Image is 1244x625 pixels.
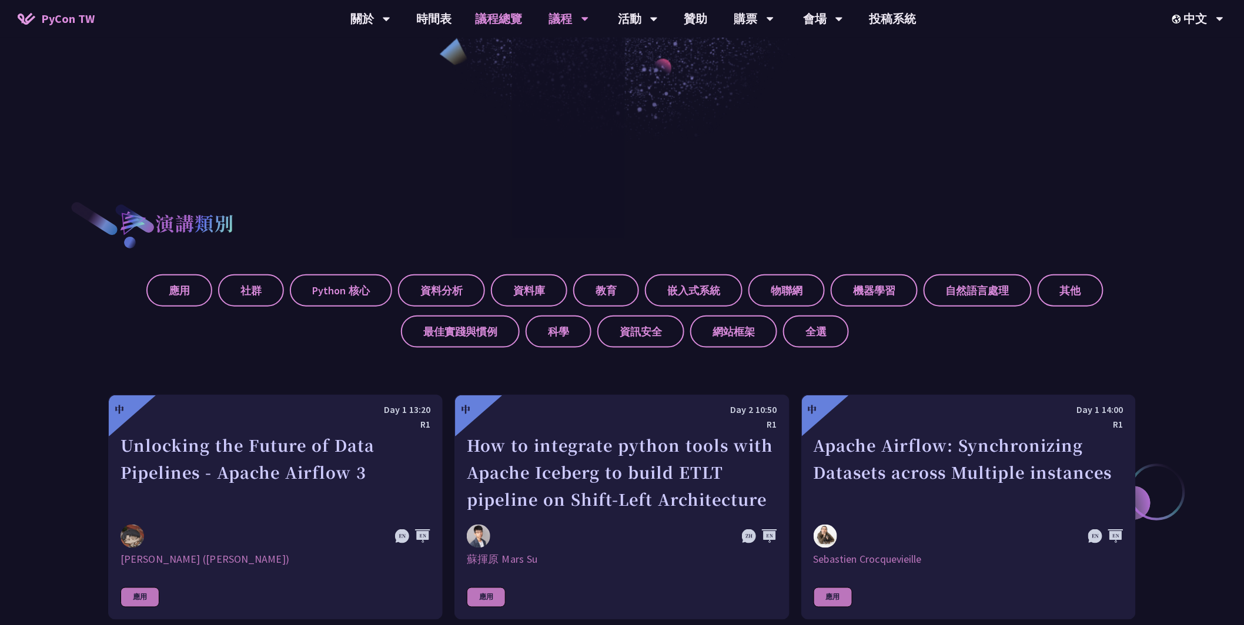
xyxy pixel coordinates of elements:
div: How to integrate python tools with Apache Iceberg to build ETLT pipeline on Shift-Left Architecture [467,432,777,513]
label: 自然語言處理 [924,274,1032,307]
label: 教育 [573,274,639,307]
div: 應用 [467,587,506,607]
a: 中 Day 1 13:20 R1 Unlocking the Future of Data Pipelines - Apache Airflow 3 李唯 (Wei Lee) [PERSON_N... [108,395,443,620]
label: 社群 [218,274,284,307]
img: 蘇揮原 Mars Su [467,525,490,548]
img: heading-bullet [108,200,155,245]
div: Apache Airflow: Synchronizing Datasets across Multiple instances [814,432,1123,513]
label: 機器學習 [831,274,918,307]
label: 網站框架 [690,315,777,348]
div: 中 [115,402,124,416]
div: Day 1 13:20 [121,402,430,417]
div: Sebastien Crocquevieille [814,552,1123,566]
label: 科學 [526,315,591,348]
a: 中 Day 1 14:00 R1 Apache Airflow: Synchronizing Datasets across Multiple instances Sebastien Crocq... [801,395,1136,620]
div: 蘇揮原 Mars Su [467,552,777,566]
label: 最佳實踐與慣例 [401,315,520,348]
label: 全選 [783,315,849,348]
label: 資訊安全 [597,315,684,348]
label: 資料分析 [398,274,485,307]
div: 中 [461,402,470,416]
label: 應用 [146,274,212,307]
div: R1 [814,417,1123,432]
div: 應用 [121,587,159,607]
div: [PERSON_NAME] ([PERSON_NAME]) [121,552,430,566]
img: 李唯 (Wei Lee) [121,525,144,548]
div: 應用 [814,587,852,607]
div: Unlocking the Future of Data Pipelines - Apache Airflow 3 [121,432,430,513]
div: Day 1 14:00 [814,402,1123,417]
h2: 演講類別 [155,209,234,237]
a: 中 Day 2 10:50 R1 How to integrate python tools with Apache Iceberg to build ETLT pipeline on Shif... [454,395,789,620]
label: 其他 [1038,274,1103,307]
img: Sebastien Crocquevieille [814,525,837,548]
label: 物聯網 [748,274,825,307]
div: R1 [467,417,777,432]
label: 資料庫 [491,274,567,307]
label: Python 核心 [290,274,392,307]
img: Locale Icon [1172,15,1184,23]
span: PyCon TW [41,10,95,28]
img: Home icon of PyCon TW 2025 [18,13,35,25]
a: PyCon TW [6,4,106,33]
label: 嵌入式系統 [645,274,743,307]
div: 中 [808,402,817,416]
div: R1 [121,417,430,432]
div: Day 2 10:50 [467,402,777,417]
